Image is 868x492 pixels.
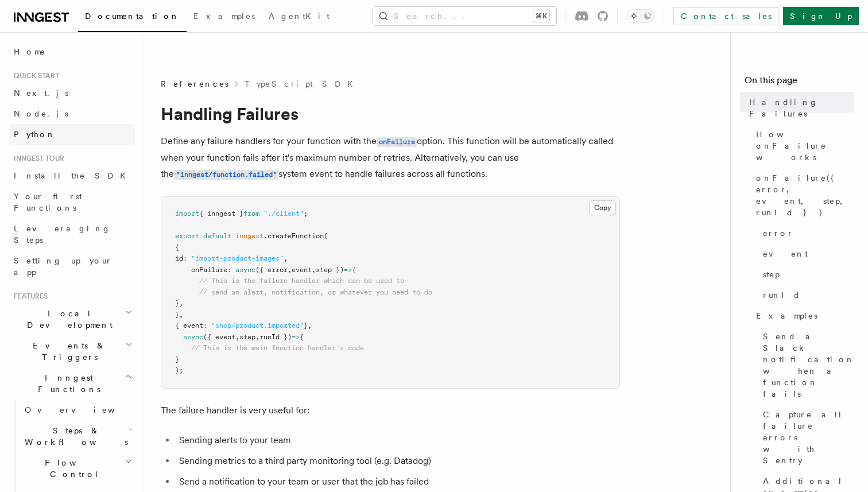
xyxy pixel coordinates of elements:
span: Send a Slack notification when a function fails [763,331,855,400]
span: id [175,254,183,262]
span: .createFunction [263,232,324,240]
p: Define any failure handlers for your function with the option. This function will be automaticall... [161,133,620,183]
a: Leveraging Steps [9,218,135,250]
span: // send an alert, notification, or whatever you need to do [199,288,432,296]
span: async [235,266,255,274]
span: How onFailure works [756,129,854,163]
span: Flow Control [20,457,125,480]
a: Overview [20,400,135,420]
span: error [763,227,794,239]
button: Flow Control [20,452,135,485]
a: Examples [751,305,854,326]
span: , [255,333,259,341]
a: Documentation [78,3,187,32]
button: Search...⌘K [373,7,556,25]
span: , [235,333,239,341]
p: The failure handler is very useful for: [161,402,620,419]
span: { [175,243,179,251]
a: Node.js [9,103,135,124]
span: { [352,266,356,274]
a: Sign Up [783,7,859,25]
span: Next.js [14,88,68,98]
span: : [183,254,187,262]
span: , [308,321,312,330]
span: } [175,311,179,319]
button: Events & Triggers [9,335,135,367]
a: Examples [187,3,262,31]
span: ({ event [203,333,235,341]
button: Steps & Workflows [20,420,135,452]
a: AgentKit [262,3,336,31]
span: , [284,254,288,262]
li: Sending alerts to your team [176,432,620,448]
a: Setting up your app [9,250,135,282]
span: onFailure({ error, event, step, runId }) [756,172,854,218]
a: Python [9,124,135,145]
span: export [175,232,199,240]
a: "inngest/function.failed" [174,168,278,179]
kbd: ⌘K [533,10,549,22]
span: Python [14,130,56,139]
span: step [239,333,255,341]
button: Inngest Functions [9,367,135,400]
a: Next.js [9,83,135,103]
span: Documentation [85,11,180,21]
span: => [344,266,352,274]
h4: On this page [745,73,854,92]
a: onFailure({ error, event, step, runId }) [751,168,854,223]
span: ; [304,210,308,218]
code: onFailure [377,137,417,147]
span: Setting up your app [14,256,113,277]
li: Send a notification to your team or user that the job has failed [176,474,620,490]
span: step [763,269,780,280]
span: AgentKit [269,11,330,21]
button: Local Development [9,303,135,335]
a: How onFailure works [751,124,854,168]
span: } [175,355,179,363]
span: } [175,299,179,307]
a: Capture all failure errors with Sentry [758,404,854,471]
a: Contact sales [673,7,778,25]
span: Inngest Functions [9,372,124,395]
span: , [288,266,292,274]
span: => [292,333,300,341]
span: step }) [316,266,344,274]
a: Install the SDK [9,165,135,186]
span: { [300,333,304,341]
span: Features [9,292,48,301]
span: Node.js [14,109,68,118]
span: "./client" [263,210,304,218]
span: } [304,321,308,330]
span: Steps & Workflows [20,425,128,448]
span: Local Development [9,308,125,331]
span: event [292,266,312,274]
span: { event [175,321,203,330]
span: inngest [235,232,263,240]
span: async [183,333,203,341]
li: Sending metrics to a third party monitoring tool (e.g. Datadog) [176,453,620,469]
span: ); [175,366,183,374]
button: Copy [589,200,616,215]
span: runId [763,289,801,301]
span: "shop/product.imported" [211,321,304,330]
span: ({ error [255,266,288,274]
span: // This is the failure handler which can be used to [199,277,404,285]
span: Examples [193,11,255,21]
span: // This is the main function handler's code [191,344,364,352]
span: Home [14,46,46,57]
span: import [175,210,199,218]
span: Handling Failures [749,96,854,119]
a: TypeScript SDK [245,78,360,90]
a: onFailure [377,135,417,146]
a: error [758,223,854,243]
span: Leveraging Steps [14,224,111,245]
span: "import-product-images" [191,254,284,262]
span: Your first Functions [14,192,82,212]
a: Send a Slack notification when a function fails [758,326,854,404]
span: Inngest tour [9,154,64,163]
span: Install the SDK [14,171,133,180]
span: : [203,321,207,330]
a: Home [9,41,135,62]
span: event [763,248,808,259]
code: "inngest/function.failed" [174,170,278,180]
